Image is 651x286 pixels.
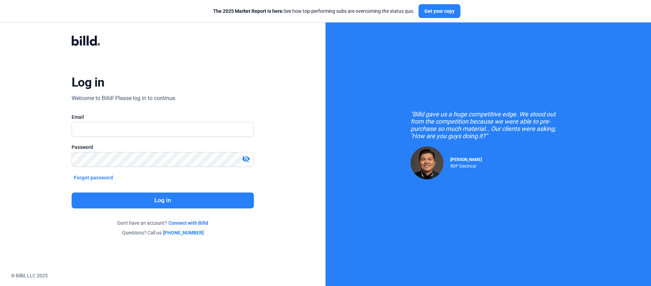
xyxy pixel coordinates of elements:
button: Get your copy [419,4,460,18]
div: Password [72,144,254,151]
a: Connect with Billd [168,220,208,226]
button: Forgot password [72,174,115,181]
span: The 2025 Market Report is here: [213,8,284,14]
div: Email [72,114,254,120]
button: Log in [72,193,254,208]
div: Questions? Call us [72,229,254,236]
div: Log in [72,75,104,90]
div: "Billd gave us a huge competitive edge. We stood out from the competition because we were able to... [411,110,566,140]
span: [PERSON_NAME] [450,157,482,162]
div: Welcome to Billd! Please log in to continue. [72,94,176,102]
mat-icon: visibility_off [242,155,250,163]
div: Don't have an account? [72,220,254,226]
img: Raul Pacheco [411,146,443,179]
a: [PHONE_NUMBER] [163,229,204,236]
div: RDP Electrical [450,162,482,169]
div: See how top-performing subs are overcoming the status quo. [213,8,414,15]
